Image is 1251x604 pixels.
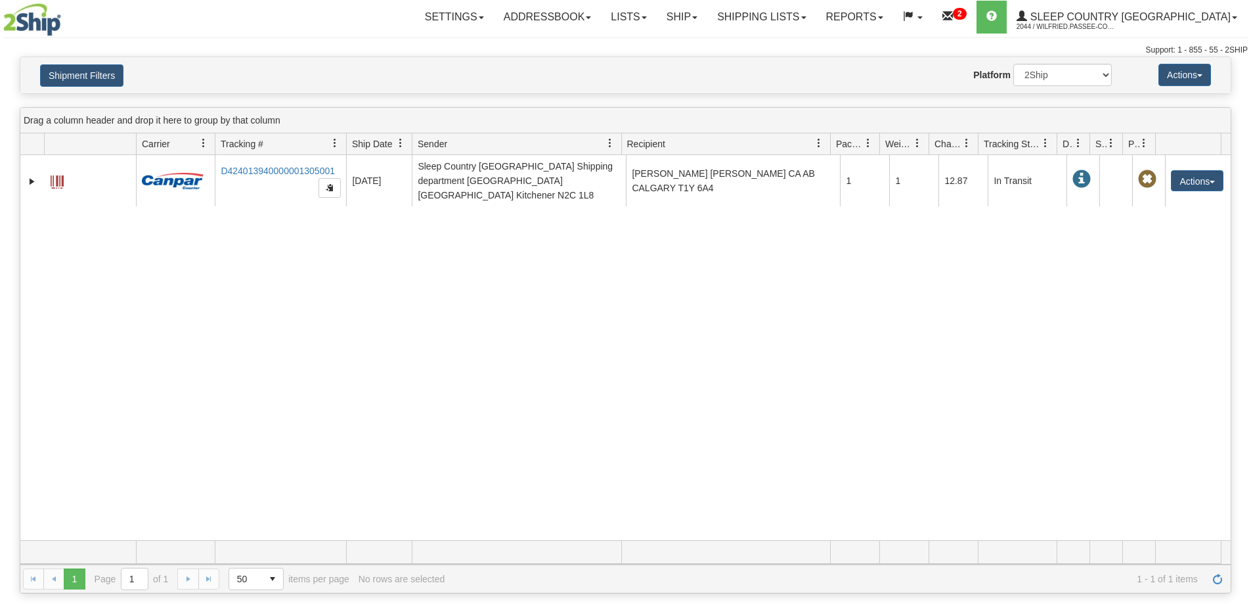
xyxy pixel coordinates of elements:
a: Settings [415,1,494,34]
a: Addressbook [494,1,602,34]
a: Charge filter column settings [955,132,978,154]
label: Platform [973,68,1011,81]
a: Shipping lists [707,1,816,34]
a: Packages filter column settings [857,132,879,154]
span: Sender [418,137,447,151]
iframe: chat widget [1221,235,1250,369]
a: Pickup Status filter column settings [1133,132,1155,154]
a: Shipment Issues filter column settings [1100,132,1122,154]
span: Shipment Issues [1095,137,1107,151]
button: Copy to clipboard [318,178,341,198]
span: Page 1 [64,569,85,590]
span: 2044 / Wilfried.Passee-Coutrin [1017,20,1115,34]
sup: 2 [953,8,967,20]
a: Refresh [1207,569,1228,590]
span: In Transit [1072,170,1091,189]
td: In Transit [988,155,1066,206]
span: Tracking # [221,137,263,151]
a: Reports [816,1,893,34]
span: 50 [237,572,254,586]
span: 1 - 1 of 1 items [454,574,1198,584]
img: 14 - Canpar [142,173,204,189]
a: Expand [26,175,39,188]
span: Delivery Status [1063,137,1074,151]
a: Lists [601,1,656,34]
td: 12.87 [938,155,988,206]
div: No rows are selected [359,574,445,584]
div: Support: 1 - 855 - 55 - 2SHIP [3,45,1248,56]
a: Tracking # filter column settings [324,132,346,154]
span: Carrier [142,137,170,151]
td: Sleep Country [GEOGRAPHIC_DATA] Shipping department [GEOGRAPHIC_DATA] [GEOGRAPHIC_DATA] Kitchener... [412,155,626,206]
a: Ship Date filter column settings [389,132,412,154]
a: D424013940000001305001 [221,166,335,176]
span: Sleep Country [GEOGRAPHIC_DATA] [1027,11,1231,22]
span: Weight [885,137,913,151]
button: Actions [1171,170,1223,191]
img: logo2044.jpg [3,3,61,36]
span: Pickup Not Assigned [1138,170,1156,189]
td: [PERSON_NAME] [PERSON_NAME] CA AB CALGARY T1Y 6A4 [626,155,840,206]
span: Pickup Status [1128,137,1139,151]
span: items per page [229,568,349,590]
a: Recipient filter column settings [808,132,830,154]
a: Weight filter column settings [906,132,929,154]
a: Delivery Status filter column settings [1067,132,1089,154]
a: Ship [657,1,707,34]
div: grid grouping header [20,108,1231,133]
input: Page 1 [121,569,148,590]
a: Sender filter column settings [599,132,621,154]
span: select [262,569,283,590]
a: Tracking Status filter column settings [1034,132,1057,154]
button: Shipment Filters [40,64,123,87]
span: Charge [934,137,962,151]
a: Carrier filter column settings [192,132,215,154]
a: Sleep Country [GEOGRAPHIC_DATA] 2044 / Wilfried.Passee-Coutrin [1007,1,1247,34]
td: 1 [889,155,938,206]
a: 2 [933,1,977,34]
a: Label [51,170,64,191]
span: Packages [836,137,864,151]
span: Page sizes drop down [229,568,284,590]
span: Ship Date [352,137,392,151]
td: [DATE] [346,155,412,206]
span: Page of 1 [95,568,169,590]
span: Recipient [627,137,665,151]
button: Actions [1158,64,1211,86]
td: 1 [840,155,889,206]
span: Tracking Status [984,137,1041,151]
